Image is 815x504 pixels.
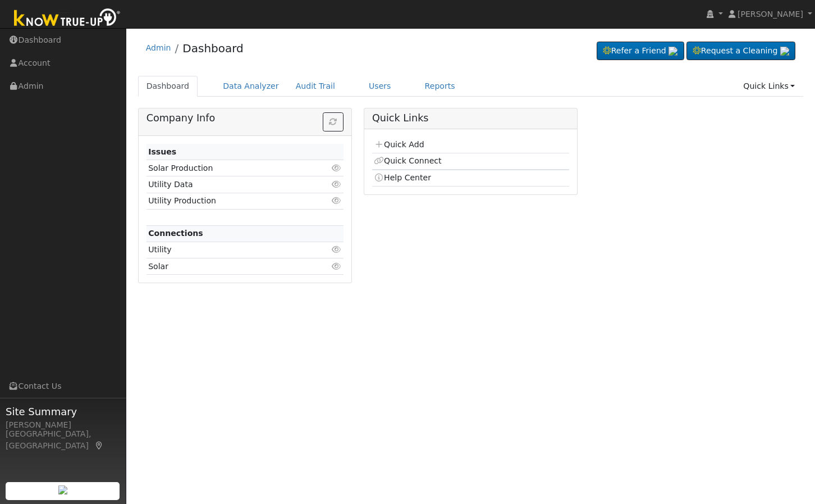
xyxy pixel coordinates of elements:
a: Request a Cleaning [686,42,795,61]
a: Help Center [374,173,431,182]
td: Solar Production [146,160,312,176]
img: retrieve [780,47,789,56]
span: [PERSON_NAME] [738,10,803,19]
a: Map [94,441,104,450]
i: Click to view [332,262,342,270]
td: Solar [146,258,312,275]
a: Audit Trail [287,76,344,97]
td: Utility Production [146,193,312,209]
img: retrieve [58,485,67,494]
i: Click to view [332,197,342,205]
i: Click to view [332,164,342,172]
a: Data Analyzer [214,76,287,97]
a: Quick Links [735,76,803,97]
img: retrieve [669,47,677,56]
i: Click to view [332,180,342,188]
strong: Connections [148,229,203,238]
td: Utility [146,242,312,258]
i: Click to view [332,246,342,253]
div: [PERSON_NAME] [6,419,120,431]
a: Dashboard [182,42,244,55]
strong: Issues [148,147,176,156]
span: Site Summary [6,404,120,419]
div: [GEOGRAPHIC_DATA], [GEOGRAPHIC_DATA] [6,428,120,452]
a: Refer a Friend [597,42,684,61]
h5: Company Info [146,112,344,124]
td: Utility Data [146,176,312,193]
a: Quick Connect [374,156,441,165]
a: Reports [416,76,464,97]
h5: Quick Links [372,112,569,124]
a: Quick Add [374,140,424,149]
a: Dashboard [138,76,198,97]
a: Admin [146,43,171,52]
img: Know True-Up [8,6,126,31]
a: Users [360,76,400,97]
